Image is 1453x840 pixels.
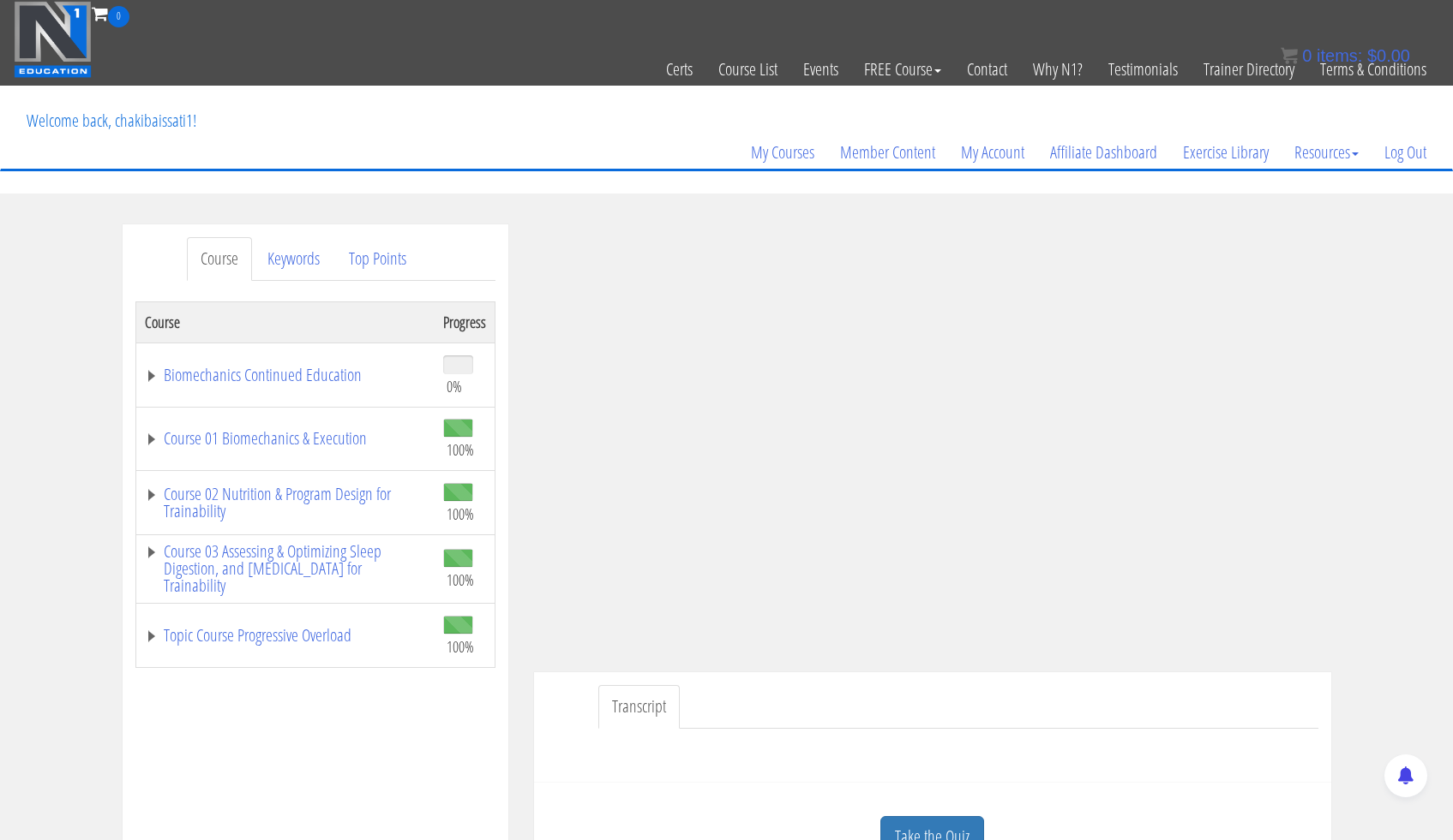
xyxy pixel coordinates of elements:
a: Course 01 Biomechanics & Execution [145,430,426,447]
span: 100% [447,637,474,656]
a: 0 items: $0.00 [1281,46,1410,65]
a: FREE Course [851,27,954,111]
span: 100% [447,504,474,523]
a: Affiliate Dashboard [1037,111,1170,194]
a: Topic Course Progressive Overload [145,627,426,644]
a: Keywords [254,237,333,281]
a: Course 02 Nutrition & Program Design for Trainability [145,486,426,520]
a: Why N1? [1020,27,1096,111]
a: Member Content [827,111,948,194]
a: Contact [954,27,1020,111]
span: items: [1317,46,1362,65]
a: Transcript [598,685,680,729]
a: Testimonials [1096,27,1191,111]
a: Biomechanics Continued Education [145,366,426,384]
a: My Courses [738,111,827,194]
a: Events [790,27,851,111]
a: 0 [92,2,129,25]
a: Trainer Directory [1191,27,1307,111]
a: Course [187,237,252,281]
a: Course List [705,27,790,111]
span: 0% [447,377,462,396]
a: Certs [653,27,705,111]
span: 0 [108,6,129,27]
span: $ [1367,46,1377,65]
span: 0 [1302,46,1312,65]
img: icon11.png [1281,47,1298,64]
a: Terms & Conditions [1307,27,1439,111]
th: Course [135,301,435,343]
a: Log Out [1372,111,1439,194]
a: Course 03 Assessing & Optimizing Sleep Digestion, and [MEDICAL_DATA] for Trainability [145,543,426,594]
th: Progress [435,301,495,343]
a: My Account [948,111,1037,194]
bdi: 0.00 [1367,46,1410,65]
a: Top Points [335,237,420,281]
a: Resources [1282,111,1372,194]
a: Exercise Library [1170,111,1282,194]
span: 100% [447,570,474,589]
p: Welcome back, chakibaissati1! [14,86,209,155]
img: n1-education [14,1,92,78]
span: 100% [447,440,474,459]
